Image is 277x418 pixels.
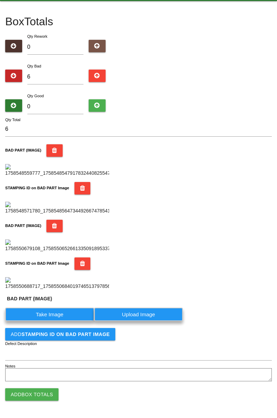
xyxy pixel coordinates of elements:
[5,117,20,123] label: Qty Total
[7,296,52,301] b: BAD PART (IMAGE)
[94,308,183,321] label: Upload Image
[74,257,91,270] button: STAMPING ID on BAD PART Image
[74,182,91,194] button: STAMPING ID on BAD PART Image
[5,16,272,28] h4: Box Totals
[5,308,94,321] label: Take Image
[5,224,41,228] b: BAD PART (IMAGE)
[5,148,41,152] b: BAD PART (IMAGE)
[5,164,109,177] img: 1758548559777_17585485479178324408255476612862.jpg
[27,64,41,68] label: Qty Bad
[21,331,110,337] b: STAMPING ID on BAD PART Image
[27,34,47,38] label: Qty Rework
[5,239,109,252] img: 1758550679108_17585506526613350918953378996419.jpg
[46,220,63,232] button: BAD PART (IMAGE)
[5,186,69,190] b: STAMPING ID on BAD PART Image
[46,144,63,157] button: BAD PART (IMAGE)
[5,277,109,290] img: 1758550688717_17585506840197465137978562903749.jpg
[5,202,109,215] img: 1758548571780_17585485647344926674785410551901.jpg
[5,388,59,401] button: AddBox Totals
[5,328,115,340] button: AddSTAMPING ID on BAD PART Image
[5,341,37,347] label: Defect Description
[27,94,44,98] label: Qty Good
[5,363,15,369] label: Notes
[5,261,69,265] b: STAMPING ID on BAD PART Image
